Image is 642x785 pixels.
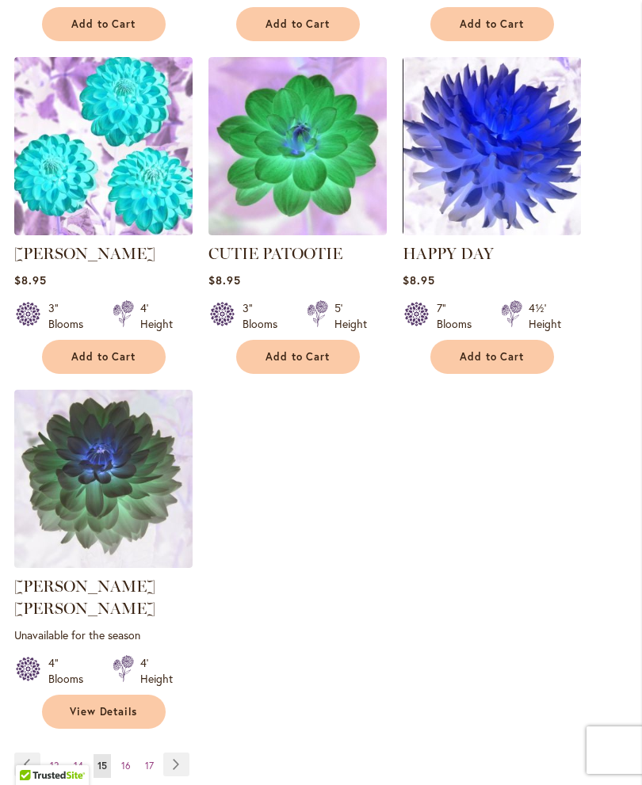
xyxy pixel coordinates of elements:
[208,244,342,263] a: CUTIE PATOOTIE
[70,754,87,778] a: 14
[403,57,581,235] img: HAPPY DAY
[14,556,193,571] a: Charlotte Mae
[140,655,173,687] div: 4' Height
[117,754,135,778] a: 16
[14,57,193,235] img: BENJAMIN MATTHEW
[141,754,158,778] a: 17
[430,340,554,374] button: Add to Cart
[266,17,331,31] span: Add to Cart
[48,655,94,687] div: 4" Blooms
[145,760,154,772] span: 17
[529,300,561,332] div: 4½' Height
[140,300,173,332] div: 4' Height
[14,390,193,568] img: Charlotte Mae
[42,695,166,729] a: View Details
[121,760,131,772] span: 16
[430,7,554,41] button: Add to Cart
[236,7,360,41] button: Add to Cart
[460,17,525,31] span: Add to Cart
[14,577,155,618] a: [PERSON_NAME] [PERSON_NAME]
[403,272,435,288] span: $8.95
[437,300,482,332] div: 7" Blooms
[14,627,193,642] p: Unavailable for the season
[243,300,288,332] div: 3" Blooms
[48,300,94,332] div: 3" Blooms
[266,350,331,364] span: Add to Cart
[42,340,166,374] button: Add to Cart
[71,350,136,364] span: Add to Cart
[403,244,494,263] a: HAPPY DAY
[403,223,581,238] a: HAPPY DAY
[14,272,47,288] span: $8.95
[74,760,83,772] span: 14
[42,7,166,41] button: Add to Cart
[236,340,360,374] button: Add to Cart
[97,760,107,772] span: 15
[12,729,56,773] iframe: Launch Accessibility Center
[208,223,387,238] a: CUTIE PATOOTIE
[71,17,136,31] span: Add to Cart
[14,223,193,238] a: BENJAMIN MATTHEW
[208,272,241,288] span: $8.95
[70,705,138,718] span: View Details
[334,300,367,332] div: 5' Height
[14,244,155,263] a: [PERSON_NAME]
[460,350,525,364] span: Add to Cart
[208,57,387,235] img: CUTIE PATOOTIE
